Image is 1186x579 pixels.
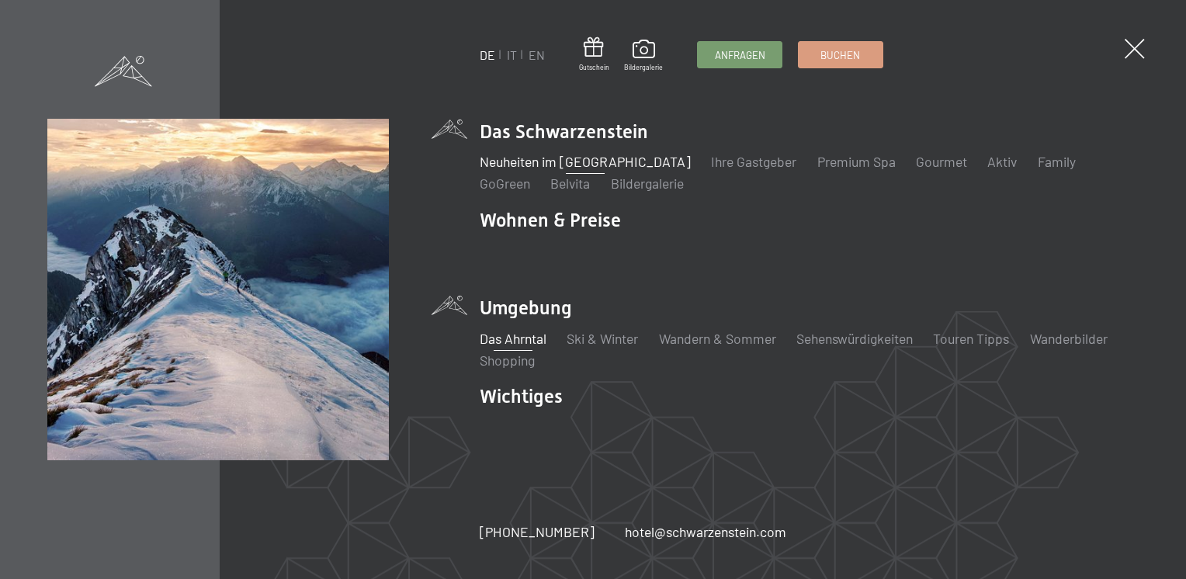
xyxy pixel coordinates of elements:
a: Aktiv [987,153,1017,170]
a: Wanderbilder [1030,330,1108,347]
a: [PHONE_NUMBER] [480,522,595,542]
a: Gourmet [916,153,967,170]
span: Bildergalerie [624,63,663,72]
a: Bildergalerie [611,175,684,192]
a: EN [529,47,545,62]
a: Shopping [480,352,535,369]
a: Ihre Gastgeber [711,153,796,170]
a: Belvita [550,175,590,192]
span: Gutschein [579,63,609,72]
span: Anfragen [715,48,765,62]
a: GoGreen [480,175,530,192]
a: Premium Spa [817,153,896,170]
a: Bildergalerie [624,40,663,72]
a: IT [507,47,517,62]
a: Family [1038,153,1076,170]
span: Buchen [820,48,860,62]
a: Wandern & Sommer [659,330,776,347]
a: Buchen [799,42,883,68]
a: Ski & Winter [567,330,638,347]
a: hotel@schwarzenstein.com [625,522,786,542]
a: DE [480,47,495,62]
a: Touren Tipps [933,330,1009,347]
a: Sehenswürdigkeiten [796,330,913,347]
a: Neuheiten im [GEOGRAPHIC_DATA] [480,153,691,170]
a: Das Ahrntal [480,330,546,347]
span: [PHONE_NUMBER] [480,523,595,540]
a: Anfragen [698,42,782,68]
a: Gutschein [579,37,609,72]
